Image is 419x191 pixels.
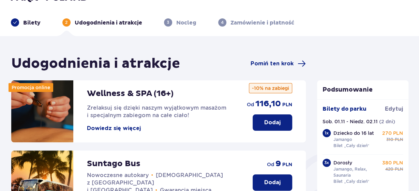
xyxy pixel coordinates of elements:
p: Dodaj [264,179,281,186]
p: 270 PLN [382,130,403,137]
p: Nocleg [176,19,196,27]
div: 3 x [323,159,331,167]
p: Zamówienie i płatność [230,19,294,27]
p: 310 [386,137,393,143]
span: Pomiń ten krok [251,60,294,67]
p: Bilet „Cały dzień” [333,178,369,185]
p: 3 [167,19,169,26]
p: Dodaj [264,119,281,126]
p: Jamango, Relax, Saunaria [333,166,380,178]
button: Dodaj [253,174,292,191]
p: Dorosły [333,159,352,166]
p: -10% na zabiegi [249,83,292,93]
span: Zrelaksuj się dzięki naszym wyjątkowym masażom i specjalnym zabiegom na całe ciało! [87,105,226,118]
p: PLN [282,161,292,168]
p: Bilety do parku [323,105,366,113]
div: 1 x [323,129,331,137]
p: Udogodnienia i atrakcje [75,19,142,27]
p: Wellness & SPA (16+) [87,89,174,99]
p: Podsumowanie [317,86,408,94]
p: Bilet „Cały dzień” [333,143,369,149]
p: Jamango [333,137,352,143]
p: 2 [65,19,68,26]
p: 380 PLN [382,159,403,166]
p: PLN [282,101,292,108]
p: Bilety [23,19,41,27]
button: Dowiedz się więcej [87,125,141,132]
h1: Udogodnienia i atrakcje [11,55,180,72]
p: PLN [395,166,403,172]
p: Dziecko do 16 lat [333,130,374,137]
p: Suntago Bus [87,159,140,169]
div: Promocja online [9,83,53,92]
p: 420 [385,166,393,172]
span: Nowoczesne autokary [87,172,149,178]
p: PLN [395,137,403,143]
p: 9 [275,159,281,169]
p: Sob. 01.11 - Niedz. 02.11 [323,118,378,125]
a: Pomiń ten krok [251,60,306,68]
span: • [151,172,153,179]
button: Dodaj [253,114,292,131]
p: 116,10 [255,99,281,109]
p: ( 2 dni ) [379,118,395,125]
p: od [247,101,254,108]
p: od [267,161,274,168]
p: 4 [221,19,224,26]
a: Edytuj [385,105,403,113]
img: attraction [11,80,73,142]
